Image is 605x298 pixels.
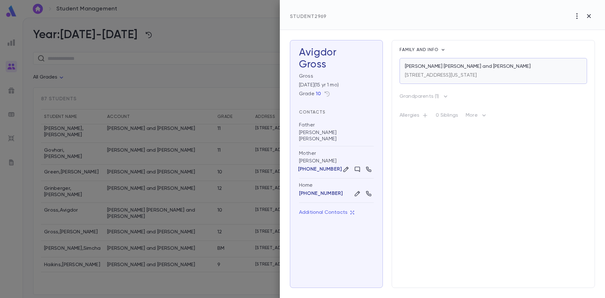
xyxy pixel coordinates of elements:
button: Grandparents (1) [400,91,449,102]
button: [PHONE_NUMBER] [299,190,343,197]
div: Gross [299,59,374,71]
span: Contacts [299,110,326,114]
p: 0 Siblings [436,112,458,121]
div: Father [299,122,315,128]
div: [PERSON_NAME] [299,146,374,178]
h3: Avigdor [299,47,374,71]
div: Gross [297,71,374,79]
p: Additional Contacts [299,209,354,216]
p: Grandparents ( 1 ) [400,93,439,100]
div: [DATE] ( 15 yr 1 mo ) [297,79,374,88]
p: [STREET_ADDRESS][US_STATE] [405,72,477,79]
div: Mother [299,150,316,157]
div: Home [299,182,374,189]
p: [PHONE_NUMBER] [298,166,342,172]
button: Additional Contacts [299,207,354,219]
p: More [466,112,488,122]
span: Student 2969 [290,14,326,19]
span: Family and info [400,48,440,52]
p: Allergies [400,112,428,121]
button: 10 [316,91,321,97]
button: [PHONE_NUMBER] [299,166,341,172]
div: Grade [299,91,321,97]
p: [PERSON_NAME] [PERSON_NAME] and [PERSON_NAME] [405,63,531,70]
div: [PERSON_NAME] [PERSON_NAME] [299,118,374,146]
